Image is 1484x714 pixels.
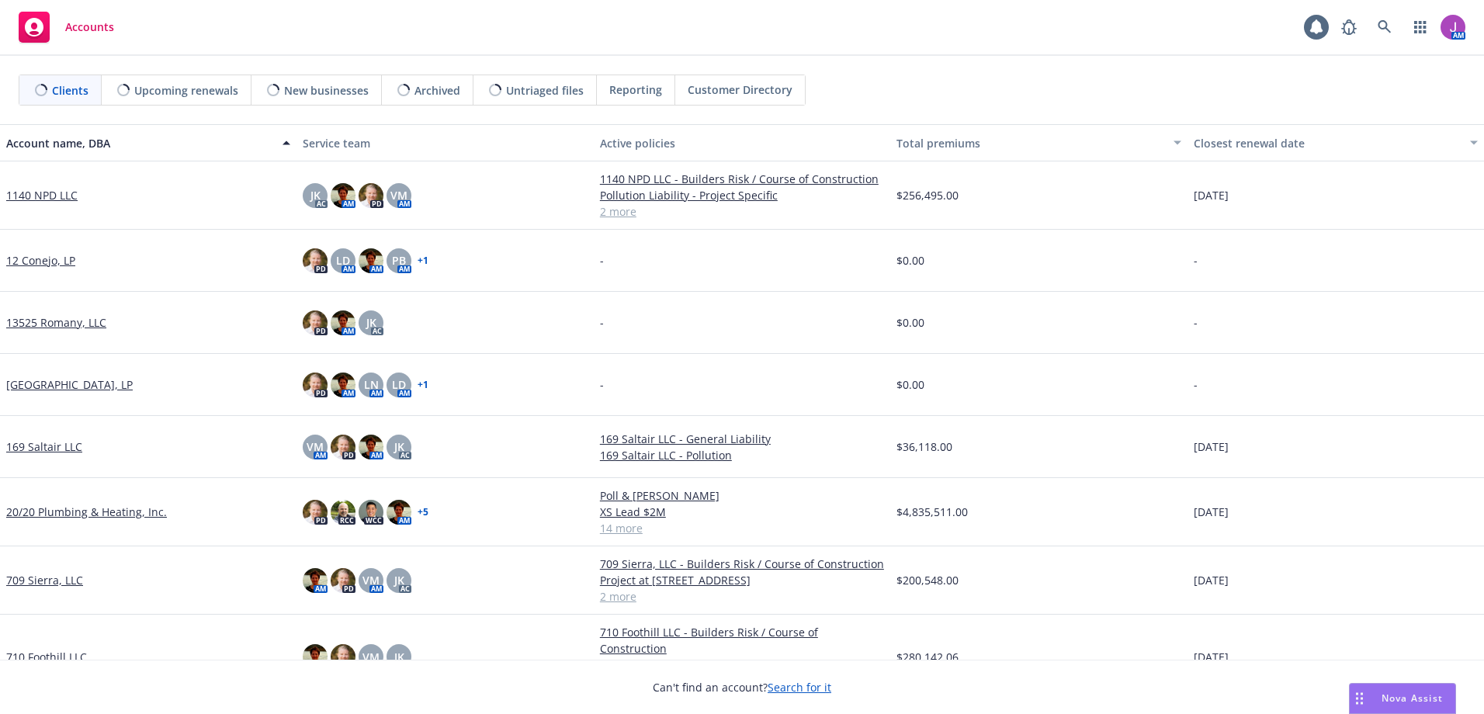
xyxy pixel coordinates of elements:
span: New businesses [284,82,369,99]
a: 20/20 Plumbing & Heating, Inc. [6,504,167,520]
span: - [600,252,604,269]
span: JK [394,438,404,455]
a: 169 Saltair LLC [6,438,82,455]
div: Account name, DBA [6,135,273,151]
span: PB [392,252,406,269]
a: 709 Sierra, LLC [6,572,83,588]
span: Untriaged files [506,82,584,99]
a: + 1 [418,380,428,390]
span: Archived [414,82,460,99]
a: 710 Foothill LLC - Excess Liability [600,657,884,673]
div: Drag to move [1350,684,1369,713]
img: photo [331,568,355,593]
span: $200,548.00 [896,572,959,588]
a: Poll & [PERSON_NAME] [600,487,884,504]
span: [DATE] [1194,572,1229,588]
img: photo [303,310,328,335]
a: 710 Foothill LLC - Builders Risk / Course of Construction [600,624,884,657]
span: Upcoming renewals [134,82,238,99]
button: Active policies [594,124,890,161]
span: $256,495.00 [896,187,959,203]
a: Project at [STREET_ADDRESS] [600,572,884,588]
button: Nova Assist [1349,683,1456,714]
span: [DATE] [1194,438,1229,455]
a: 2 more [600,203,884,220]
span: $0.00 [896,252,924,269]
img: photo [1441,15,1465,40]
span: JK [310,187,321,203]
span: Reporting [609,81,662,98]
img: photo [331,644,355,669]
div: Active policies [600,135,884,151]
span: $280,142.06 [896,649,959,665]
img: photo [303,373,328,397]
span: - [1194,376,1198,393]
a: 2 more [600,588,884,605]
span: Nova Assist [1382,691,1443,705]
span: [DATE] [1194,187,1229,203]
div: Total premiums [896,135,1163,151]
a: Pollution Liability - Project Specific [600,187,884,203]
span: $0.00 [896,376,924,393]
a: 169 Saltair LLC - Pollution [600,447,884,463]
span: $0.00 [896,314,924,331]
span: [DATE] [1194,504,1229,520]
img: photo [303,248,328,273]
span: - [600,376,604,393]
a: Search for it [768,680,831,695]
a: Report a Bug [1333,12,1364,43]
span: LN [364,376,379,393]
span: - [1194,252,1198,269]
a: [GEOGRAPHIC_DATA], LP [6,376,133,393]
a: 169 Saltair LLC - General Liability [600,431,884,447]
img: photo [387,500,411,525]
img: photo [331,373,355,397]
img: photo [303,500,328,525]
span: VM [307,438,324,455]
button: Total premiums [890,124,1187,161]
span: - [600,314,604,331]
span: - [1194,314,1198,331]
img: photo [331,183,355,208]
span: Can't find an account? [653,679,831,695]
a: 12 Conejo, LP [6,252,75,269]
span: $4,835,511.00 [896,504,968,520]
a: Accounts [12,5,120,49]
img: photo [359,435,383,459]
span: JK [394,649,404,665]
img: photo [359,183,383,208]
a: 13525 Romany, LLC [6,314,106,331]
span: Clients [52,82,88,99]
span: JK [366,314,376,331]
a: 1140 NPD LLC - Builders Risk / Course of Construction [600,171,884,187]
img: photo [331,435,355,459]
img: photo [331,310,355,335]
button: Closest renewal date [1188,124,1484,161]
img: photo [359,500,383,525]
span: VM [362,572,380,588]
span: VM [390,187,407,203]
img: photo [359,248,383,273]
a: + 5 [418,508,428,517]
span: LD [392,376,406,393]
a: Search [1369,12,1400,43]
a: 14 more [600,520,884,536]
a: XS Lead $2M [600,504,884,520]
span: $36,118.00 [896,438,952,455]
img: photo [331,500,355,525]
div: Closest renewal date [1194,135,1461,151]
div: Service team [303,135,587,151]
span: JK [394,572,404,588]
a: Switch app [1405,12,1436,43]
a: + 1 [418,256,428,265]
span: LD [336,252,350,269]
a: 710 Foothill LLC [6,649,87,665]
span: Customer Directory [688,81,792,98]
span: Accounts [65,21,114,33]
a: 1140 NPD LLC [6,187,78,203]
a: 709 Sierra, LLC - Builders Risk / Course of Construction [600,556,884,572]
span: [DATE] [1194,649,1229,665]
